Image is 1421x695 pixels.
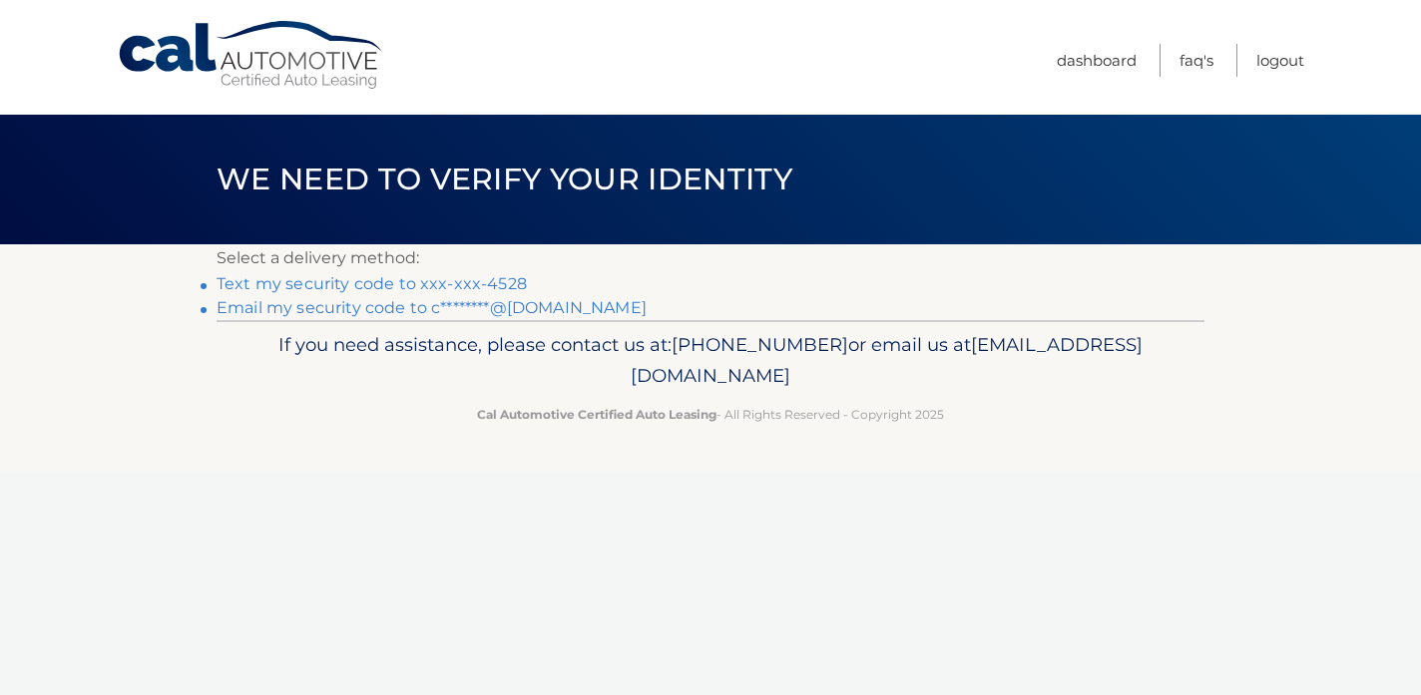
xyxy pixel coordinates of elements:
p: Select a delivery method: [217,244,1204,272]
a: Logout [1256,44,1304,77]
span: We need to verify your identity [217,161,792,197]
p: - All Rights Reserved - Copyright 2025 [230,404,1191,425]
a: Email my security code to c********@[DOMAIN_NAME] [217,298,647,317]
p: If you need assistance, please contact us at: or email us at [230,329,1191,393]
a: Text my security code to xxx-xxx-4528 [217,274,527,293]
a: Dashboard [1057,44,1137,77]
span: [PHONE_NUMBER] [672,333,848,356]
a: FAQ's [1180,44,1213,77]
strong: Cal Automotive Certified Auto Leasing [477,407,716,422]
a: Cal Automotive [117,20,386,91]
